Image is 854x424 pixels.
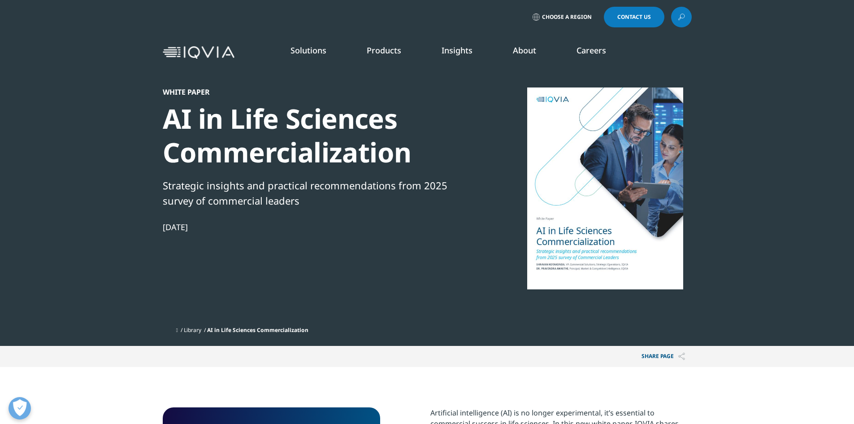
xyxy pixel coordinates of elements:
img: IQVIA Healthcare Information Technology and Pharma Clinical Research Company [163,46,234,59]
button: Open Preferences [9,397,31,420]
a: Contact Us [604,7,664,27]
span: Contact Us [617,14,651,20]
a: About [513,45,536,56]
a: Library [184,326,201,334]
a: Insights [442,45,473,56]
a: Products [367,45,401,56]
button: Share PAGEShare PAGE [635,346,692,367]
nav: Primary [238,31,692,74]
div: AI in Life Sciences Commercialization [163,102,470,169]
span: Choose a Region [542,13,592,21]
a: Solutions [290,45,326,56]
p: Share PAGE [635,346,692,367]
img: Share PAGE [678,353,685,360]
div: [DATE] [163,222,470,232]
a: Careers [577,45,606,56]
div: White Paper [163,87,470,96]
div: Strategic insights and practical recommendations from 2025 survey of commercial leaders [163,178,470,208]
span: AI in Life Sciences Commercialization [207,326,308,334]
